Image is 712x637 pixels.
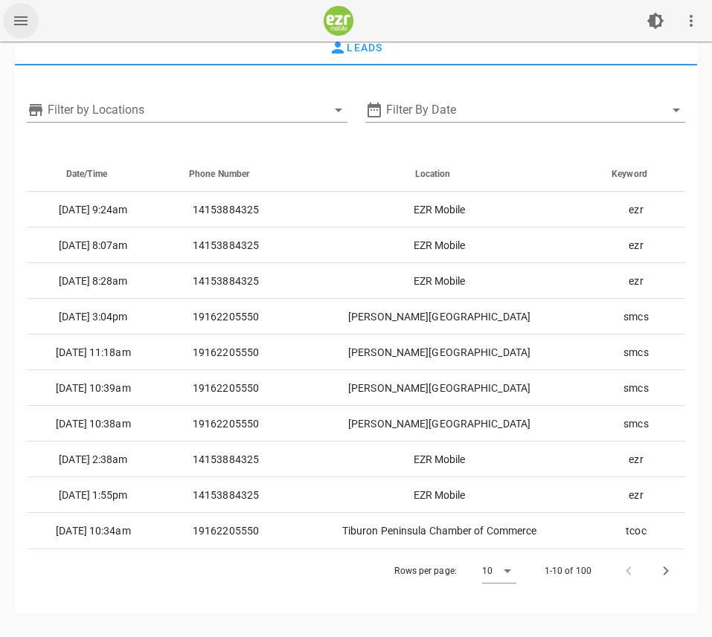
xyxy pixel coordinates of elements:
[27,156,160,192] th: Date/Time: Not sorted. Activate to sort ascending.
[587,299,685,334] td: smcs
[160,156,292,192] th: Phone Number: Not sorted. Activate to sort ascending.
[673,3,709,39] button: User Menu
[587,370,685,406] td: smcs
[27,299,160,334] td: [DATE] 3:04pm
[587,227,685,263] td: ezr
[160,263,292,299] td: 14153884325
[587,477,685,513] td: ezr
[292,227,587,263] td: EZR Mobile
[292,477,587,513] td: EZR Mobile
[482,564,493,578] div: 10
[587,334,685,370] td: smcs
[329,39,347,56] i: person
[3,3,39,39] button: Navigation
[638,3,673,39] button: Theme
[292,442,587,477] td: EZR Mobile
[27,477,160,513] td: [DATE] 1:55pm
[27,227,160,263] td: [DATE] 8:07am
[160,192,292,227] td: 14153884325
[189,169,249,179] span: Phone Number
[160,370,292,406] td: 19162205550
[160,227,292,263] td: 14153884325
[160,406,292,442] td: 19162205550
[587,192,685,227] td: ezr
[587,263,685,299] td: ezr
[27,513,160,549] td: [DATE] 10:34am
[292,513,587,549] td: Tiburon Peninsula Chamber of Commerce
[292,334,587,370] td: [PERSON_NAME][GEOGRAPHIC_DATA]
[27,442,160,477] td: [DATE] 2:38am
[365,101,383,119] i: date_range
[27,370,160,406] td: [DATE] 10:39am
[27,192,160,227] td: [DATE] 9:24am
[15,30,697,65] a: Leads
[415,169,451,179] span: Location
[160,299,292,334] td: 19162205550
[160,513,292,549] td: 19162205550
[612,169,647,179] span: Keyword
[27,98,347,122] div: Filter by Locationsclear icon
[482,559,516,583] div: 10$vuetify.dataTable.itemsPerPageText
[160,477,292,513] td: 14153884325
[365,98,686,122] div: Filter By Dateclear icon
[587,513,685,549] td: tcoc
[160,334,292,370] td: 19162205550
[27,263,160,299] td: [DATE] 8:28am
[587,406,685,442] td: smcs
[587,156,685,192] th: Keyword: Not sorted. Activate to sort ascending.
[292,370,587,406] td: [PERSON_NAME][GEOGRAPHIC_DATA]
[292,192,587,227] td: EZR Mobile
[12,12,30,30] i: menu
[66,169,107,179] span: Date/Time
[652,557,679,584] button: Next page
[27,334,160,370] td: [DATE] 11:18am
[682,12,700,30] i: more_vert
[292,406,587,442] td: [PERSON_NAME][GEOGRAPHIC_DATA]
[292,263,587,299] td: EZR Mobile
[545,563,591,579] div: 1-10 of 100
[394,549,516,592] div: Rows per page:
[27,406,160,442] td: [DATE] 10:38am
[587,442,685,477] td: ezr
[160,442,292,477] td: 14153884325
[292,299,587,334] td: [PERSON_NAME][GEOGRAPHIC_DATA]
[292,156,587,192] th: Location: Not sorted. Activate to sort ascending.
